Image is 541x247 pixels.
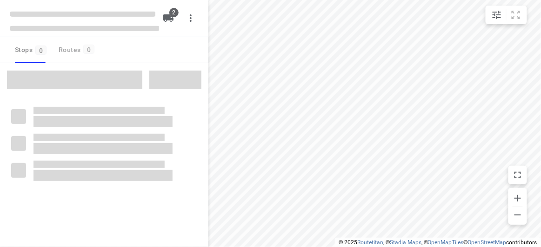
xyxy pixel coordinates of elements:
a: OpenStreetMap [468,239,507,246]
button: Map settings [488,6,506,24]
a: OpenMapTiles [428,239,464,246]
a: Stadia Maps [390,239,421,246]
a: Routetitan [357,239,383,246]
li: © 2025 , © , © © contributors [339,239,537,246]
div: small contained button group [486,6,527,24]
